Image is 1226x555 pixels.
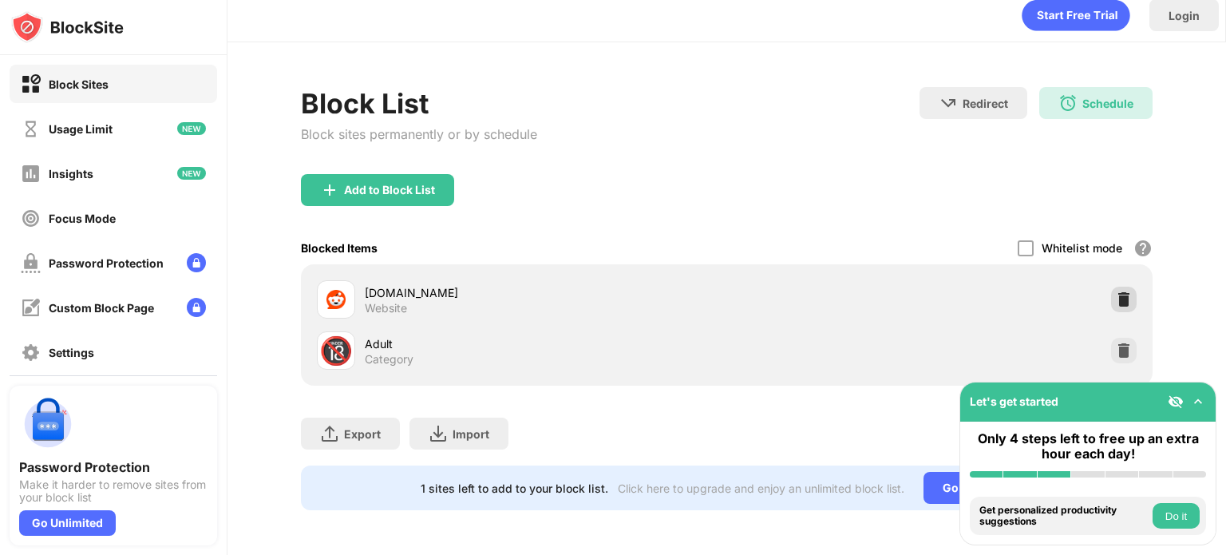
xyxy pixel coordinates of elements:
img: customize-block-page-off.svg [21,298,41,318]
div: Usage Limit [49,122,113,136]
div: Click here to upgrade and enjoy an unlimited block list. [618,482,904,495]
img: lock-menu.svg [187,298,206,317]
div: Let's get started [970,394,1058,408]
div: Adult [365,335,726,352]
div: Insights [49,167,93,180]
img: favicons [326,290,346,309]
img: push-password-protection.svg [19,395,77,453]
div: Blocked Items [301,241,378,255]
div: Go Unlimited [923,472,1033,504]
div: Get personalized productivity suggestions [979,505,1149,528]
img: logo-blocksite.svg [11,11,124,43]
div: [DOMAIN_NAME] [365,284,726,301]
div: Only 4 steps left to free up an extra hour each day! [970,431,1206,462]
div: Password Protection [19,459,208,475]
div: Go Unlimited [19,510,116,536]
div: 1 sites left to add to your block list. [421,482,608,495]
div: Block List [301,87,537,120]
img: omni-setup-toggle.svg [1190,394,1206,410]
img: insights-off.svg [21,164,41,184]
div: Settings [49,346,94,359]
div: Block Sites [49,77,109,91]
img: new-icon.svg [177,122,206,135]
img: time-usage-off.svg [21,119,41,139]
div: Login [1169,9,1200,22]
img: password-protection-off.svg [21,253,41,273]
div: Whitelist mode [1042,241,1122,255]
img: eye-not-visible.svg [1168,394,1184,410]
div: Redirect [963,97,1008,110]
div: Category [365,352,413,367]
div: Add to Block List [344,184,435,196]
div: Export [344,427,381,441]
img: lock-menu.svg [187,253,206,272]
div: Schedule [1082,97,1133,110]
div: 🔞 [319,335,353,367]
div: Custom Block Page [49,301,154,315]
img: settings-off.svg [21,343,41,363]
div: Website [365,301,407,315]
img: new-icon.svg [177,167,206,180]
img: block-on.svg [21,74,41,94]
div: Import [453,427,489,441]
div: Focus Mode [49,212,116,225]
div: Block sites permanently or by schedule [301,126,537,142]
div: Password Protection [49,256,164,270]
div: Make it harder to remove sites from your block list [19,478,208,504]
img: focus-off.svg [21,208,41,228]
button: Do it [1153,503,1200,529]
